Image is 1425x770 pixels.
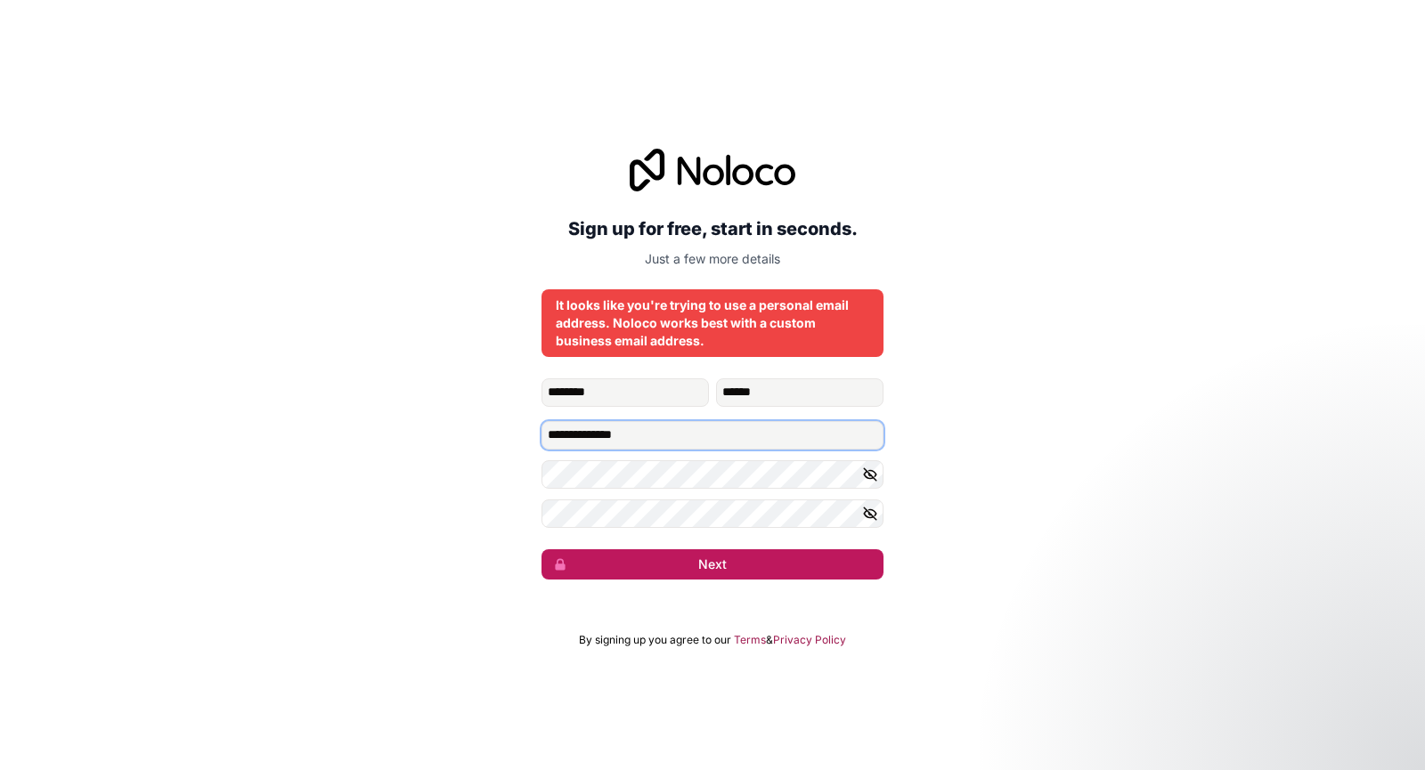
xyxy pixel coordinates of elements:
[766,633,773,647] span: &
[734,633,766,647] a: Terms
[541,460,883,489] input: Password
[716,378,883,407] input: family-name
[541,213,883,245] h2: Sign up for free, start in seconds.
[579,633,731,647] span: By signing up you agree to our
[556,296,869,350] div: It looks like you're trying to use a personal email address. Noloco works best with a custom busi...
[541,250,883,268] p: Just a few more details
[541,421,883,450] input: Email address
[773,633,846,647] a: Privacy Policy
[541,499,883,528] input: Confirm password
[1069,636,1425,761] iframe: Intercom notifications message
[541,549,883,580] button: Next
[541,378,709,407] input: given-name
